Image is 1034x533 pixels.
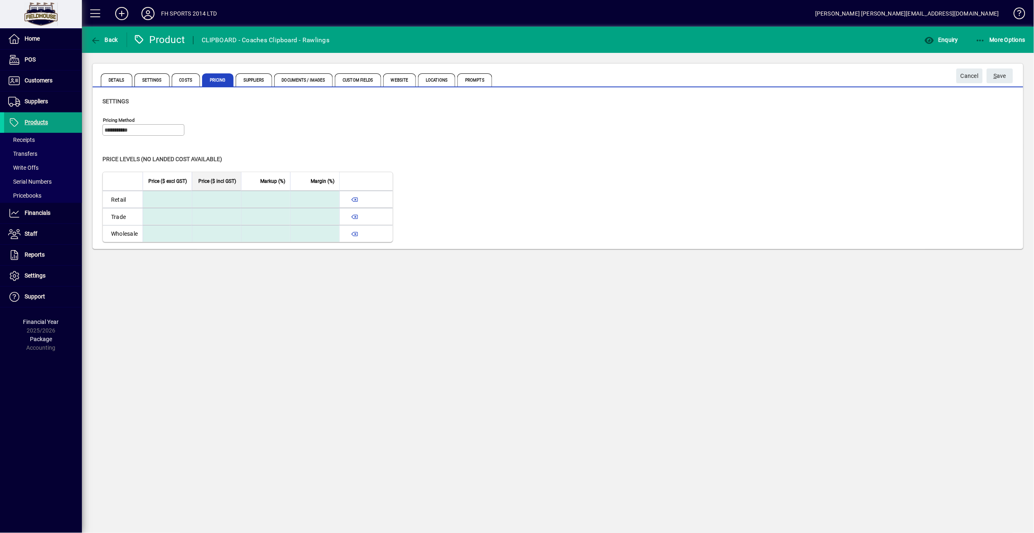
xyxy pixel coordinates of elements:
[202,34,330,47] div: CLIPBOARD - Coaches Clipboard - Rawlings
[4,147,82,161] a: Transfers
[202,73,234,87] span: Pricing
[25,210,50,216] span: Financials
[383,73,416,87] span: Website
[8,150,37,157] span: Transfers
[102,156,222,162] span: Price levels (no landed cost available)
[161,7,217,20] div: FH SPORTS 2014 LTD
[25,35,40,42] span: Home
[4,50,82,70] a: POS
[987,68,1013,83] button: Save
[4,189,82,203] a: Pricebooks
[25,119,48,125] span: Products
[994,73,997,79] span: S
[4,91,82,112] a: Suppliers
[103,117,135,123] mat-label: Pricing method
[274,73,333,87] span: Documents / Images
[134,73,170,87] span: Settings
[102,98,129,105] span: Settings
[1007,2,1024,28] a: Knowledge Base
[133,33,185,46] div: Product
[815,7,999,20] div: [PERSON_NAME] [PERSON_NAME][EMAIL_ADDRESS][DOMAIN_NAME]
[4,133,82,147] a: Receipts
[103,208,143,225] td: Trade
[4,203,82,223] a: Financials
[994,69,1007,83] span: ave
[25,293,45,300] span: Support
[457,73,492,87] span: Prompts
[23,319,59,325] span: Financial Year
[957,68,983,83] button: Cancel
[109,6,135,21] button: Add
[924,36,958,43] span: Enquiry
[4,29,82,49] a: Home
[82,32,127,47] app-page-header-button: Back
[335,73,381,87] span: Custom Fields
[961,69,979,83] span: Cancel
[922,32,960,47] button: Enquiry
[4,71,82,91] a: Customers
[4,245,82,265] a: Reports
[8,137,35,143] span: Receipts
[25,230,37,237] span: Staff
[418,73,455,87] span: Locations
[135,6,161,21] button: Profile
[25,77,52,84] span: Customers
[103,225,143,242] td: Wholesale
[148,177,187,186] span: Price ($ excl GST)
[89,32,120,47] button: Back
[4,266,82,286] a: Settings
[30,336,52,342] span: Package
[25,251,45,258] span: Reports
[25,272,45,279] span: Settings
[8,192,41,199] span: Pricebooks
[4,175,82,189] a: Serial Numbers
[172,73,200,87] span: Costs
[8,164,39,171] span: Write Offs
[103,191,143,208] td: Retail
[101,73,132,87] span: Details
[236,73,272,87] span: Suppliers
[4,224,82,244] a: Staff
[8,178,52,185] span: Serial Numbers
[976,36,1026,43] span: More Options
[4,287,82,307] a: Support
[311,177,334,186] span: Margin (%)
[4,161,82,175] a: Write Offs
[198,177,236,186] span: Price ($ incl GST)
[260,177,285,186] span: Markup (%)
[25,56,36,63] span: POS
[974,32,1028,47] button: More Options
[91,36,118,43] span: Back
[25,98,48,105] span: Suppliers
